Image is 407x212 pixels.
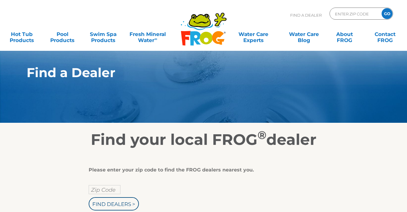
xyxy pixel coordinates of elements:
input: Find Dealers > [89,197,139,210]
a: Fresh MineralWater∞ [128,28,168,40]
a: ContactFROG [369,28,401,40]
a: Water CareExperts [228,28,279,40]
a: AboutFROG [329,28,360,40]
sup: ® [258,128,266,142]
a: Water CareBlog [288,28,320,40]
div: Please enter your zip code to find the FROG dealers nearest you. [89,167,314,173]
h1: Find a Dealer [27,65,353,80]
p: Find A Dealer [290,8,322,23]
a: Swim SpaProducts [87,28,119,40]
a: PoolProducts [47,28,78,40]
a: Hot TubProducts [6,28,38,40]
input: Zip Code Form [334,9,375,18]
input: GO [382,8,392,19]
sup: ∞ [154,37,157,41]
h2: Find your local FROG dealer [18,131,390,149]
